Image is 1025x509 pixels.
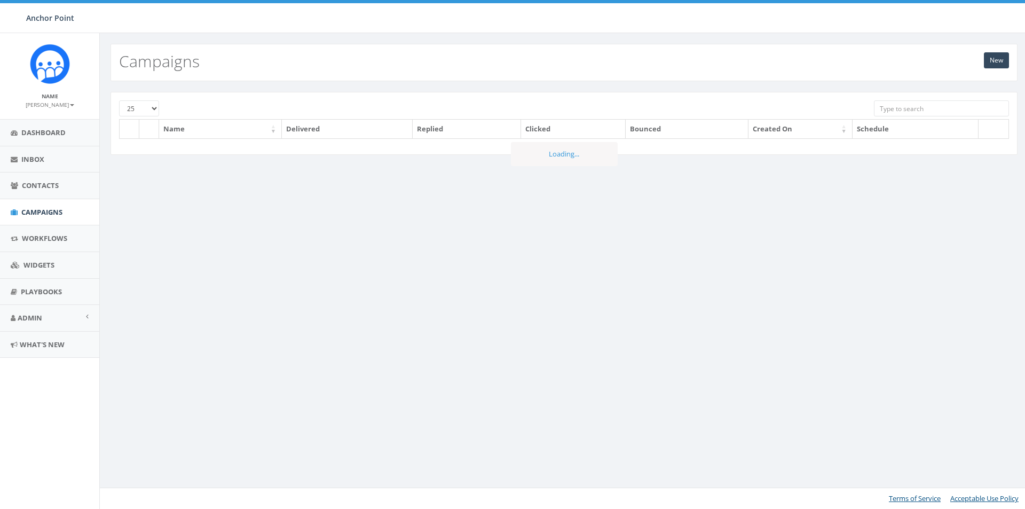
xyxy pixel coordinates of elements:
div: Loading... [511,142,618,166]
a: Terms of Service [889,494,941,503]
span: Campaigns [21,207,62,217]
span: Workflows [22,233,67,243]
small: Name [42,92,58,100]
span: Inbox [21,154,44,164]
span: Dashboard [21,128,66,137]
img: Rally_platform_Icon_1.png [30,44,70,84]
a: New [984,52,1009,68]
span: Contacts [22,181,59,190]
th: Clicked [521,120,626,138]
a: [PERSON_NAME] [26,99,74,109]
th: Bounced [626,120,748,138]
span: Widgets [23,260,54,270]
th: Created On [748,120,853,138]
small: [PERSON_NAME] [26,101,74,108]
a: Acceptable Use Policy [950,494,1019,503]
span: Anchor Point [26,13,74,23]
span: Admin [18,313,42,323]
span: Playbooks [21,287,62,296]
h2: Campaigns [119,52,200,70]
span: What's New [20,340,65,349]
th: Schedule [853,120,979,138]
input: Type to search [874,100,1009,116]
th: Delivered [282,120,413,138]
th: Name [159,120,282,138]
th: Replied [413,120,521,138]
